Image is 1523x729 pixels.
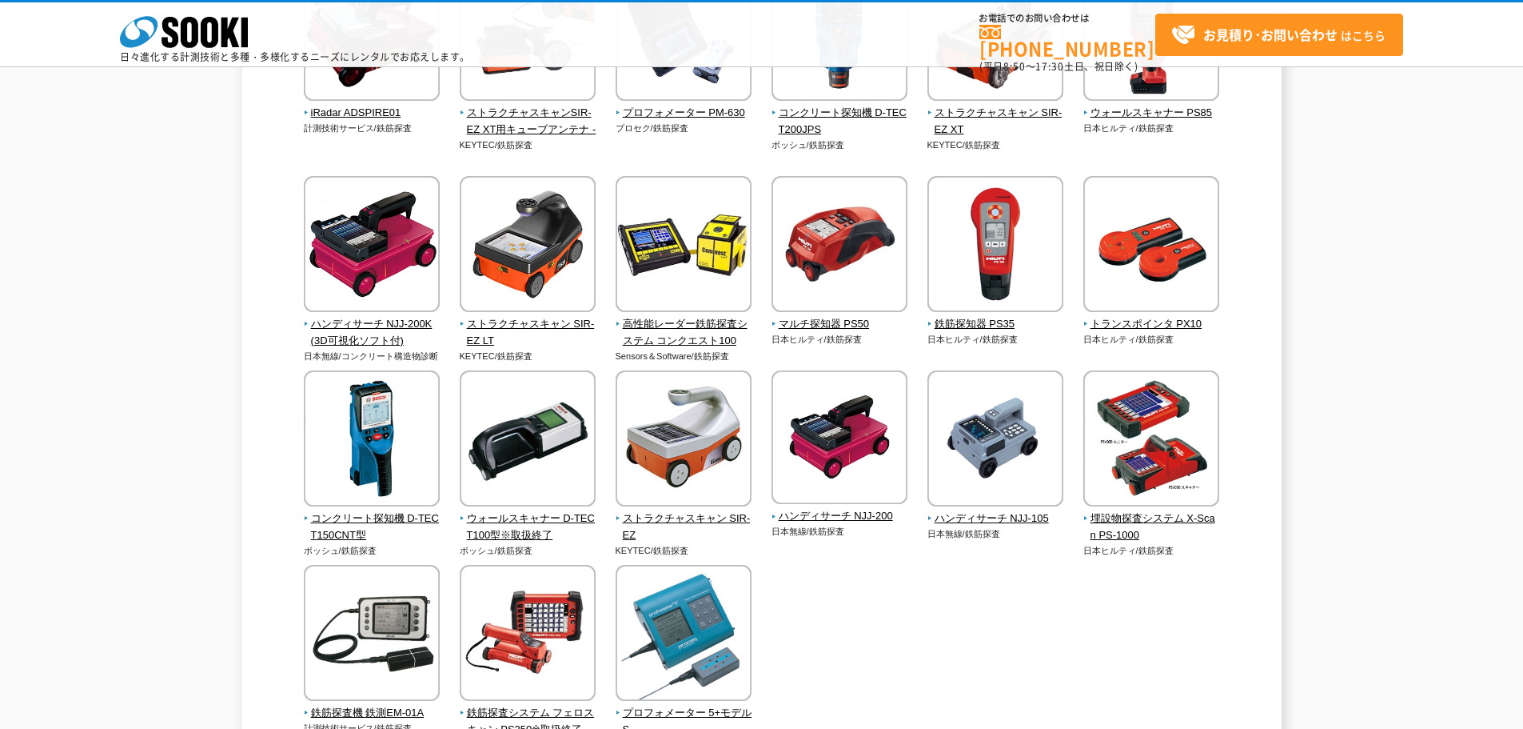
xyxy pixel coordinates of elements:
[1083,371,1219,511] img: 埋設物探査システム X-Scan PS-1000
[616,176,752,316] img: 高性能レーダー鉄筋探査システム コンクエスト100
[616,316,752,350] span: 高性能レーダー鉄筋探査システム コンクエスト100
[460,138,596,152] p: KEYTEC/鉄筋探査
[460,301,596,349] a: ストラクチャスキャン SIR-EZ LT
[979,14,1155,23] span: お電話でのお問い合わせは
[1083,495,1220,543] a: 埋設物探査システム X-Scan PS-1000
[616,90,752,122] a: プロフォメーター PM-630
[771,316,908,333] span: マルチ探知器 PS50
[771,508,908,525] span: ハンディサーチ NJJ-200
[304,690,441,722] a: 鉄筋探査機 鉄測EM-01A
[771,301,908,333] a: マルチ探知器 PS50
[304,176,440,316] img: ハンディサーチ NJJ-200K(3D可視化ソフト付)
[927,316,1064,333] span: 鉄筋探知器 PS35
[460,565,596,705] img: 鉄筋探査システム フェロスキャン PS250※取扱終了
[1083,301,1220,333] a: トランスポインタ PX10
[771,525,908,539] p: 日本無線/鉄筋探査
[1083,176,1219,316] img: トランスポインタ PX10
[1171,23,1385,47] span: はこちら
[460,90,596,138] a: ストラクチャスキャンSIR-EZ XT用キューブアンテナ -
[460,176,596,316] img: ストラクチャスキャン SIR-EZ LT
[1035,59,1064,74] span: 17:30
[304,316,441,350] span: ハンディサーチ NJJ-200K(3D可視化ソフト付)
[927,495,1064,527] a: ハンディサーチ NJJ-105
[927,176,1063,316] img: 鉄筋探知器 PS35
[304,105,441,122] span: iRadar ADSPIRE01
[304,511,441,544] span: コンクリート探知機 D-TECT150CNT型
[616,301,752,349] a: 高性能レーダー鉄筋探査システム コンクエスト100
[460,371,596,511] img: ウォールスキャナー D-TECT100型※取扱終了
[304,544,441,558] p: ボッシュ/鉄筋探査
[927,511,1064,527] span: ハンディサーチ NJJ-105
[1003,59,1026,74] span: 8:50
[771,105,908,138] span: コンクリート探知機 D-TECT200JPS
[304,565,440,705] img: 鉄筋探査機 鉄測EM-01A
[304,90,441,122] a: iRadar ADSPIRE01
[304,350,441,363] p: 日本無線/コンクリート構造物診断
[1083,122,1220,135] p: 日本ヒルティ/鉄筋探査
[1083,105,1220,122] span: ウォールスキャナー PS85
[616,371,752,511] img: ストラクチャスキャン SIR-EZ
[927,105,1064,138] span: ストラクチャスキャン SIR-EZ XT
[616,511,752,544] span: ストラクチャスキャン SIR-EZ
[616,350,752,363] p: Sensors＆Software/鉄筋探査
[927,301,1064,333] a: 鉄筋探知器 PS35
[927,90,1064,138] a: ストラクチャスキャン SIR-EZ XT
[771,371,907,508] img: ハンディサーチ NJJ-200
[460,350,596,363] p: KEYTEC/鉄筋探査
[927,527,1064,541] p: 日本無線/鉄筋探査
[771,333,908,346] p: 日本ヒルティ/鉄筋探査
[1083,544,1220,558] p: 日本ヒルティ/鉄筋探査
[460,544,596,558] p: ボッシュ/鉄筋探査
[771,90,908,138] a: コンクリート探知機 D-TECT200JPS
[979,25,1155,58] a: [PHONE_NUMBER]
[927,371,1063,511] img: ハンディサーチ NJJ-105
[771,494,908,526] a: ハンディサーチ NJJ-200
[460,495,596,543] a: ウォールスキャナー D-TECT100型※取扱終了
[927,138,1064,152] p: KEYTEC/鉄筋探査
[460,316,596,350] span: ストラクチャスキャン SIR-EZ LT
[304,122,441,135] p: 計測技術サービス/鉄筋探査
[304,301,441,349] a: ハンディサーチ NJJ-200K(3D可視化ソフト付)
[1155,14,1403,56] a: お見積り･お問い合わせはこちら
[1083,333,1220,346] p: 日本ヒルティ/鉄筋探査
[120,52,470,62] p: 日々進化する計測技術と多種・多様化するニーズにレンタルでお応えします。
[1083,316,1220,333] span: トランスポインタ PX10
[616,565,752,705] img: プロフォメーター 5+モデルS
[460,511,596,544] span: ウォールスキャナー D-TECT100型※取扱終了
[304,705,441,722] span: 鉄筋探査機 鉄測EM-01A
[616,105,752,122] span: プロフォメーター PM-630
[1083,511,1220,544] span: 埋設物探査システム X-Scan PS-1000
[616,544,752,558] p: KEYTEC/鉄筋探査
[616,122,752,135] p: プロセク/鉄筋探査
[304,495,441,543] a: コンクリート探知機 D-TECT150CNT型
[460,105,596,138] span: ストラクチャスキャンSIR-EZ XT用キューブアンテナ -
[304,371,440,511] img: コンクリート探知機 D-TECT150CNT型
[616,495,752,543] a: ストラクチャスキャン SIR-EZ
[979,59,1138,74] span: (平日 ～ 土日、祝日除く)
[1083,90,1220,122] a: ウォールスキャナー PS85
[1203,25,1338,44] strong: お見積り･お問い合わせ
[771,176,907,316] img: マルチ探知器 PS50
[771,138,908,152] p: ボッシュ/鉄筋探査
[927,333,1064,346] p: 日本ヒルティ/鉄筋探査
